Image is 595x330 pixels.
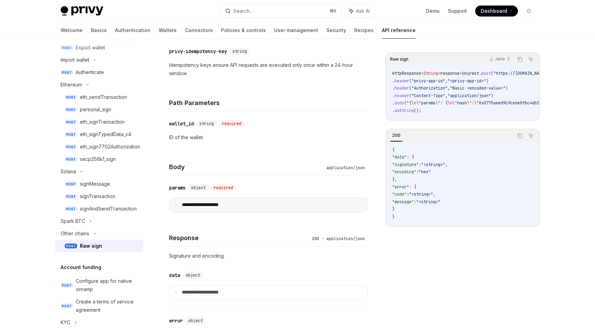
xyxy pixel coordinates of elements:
[395,78,409,84] span: header
[55,275,143,296] a: POSTConfigure app for native onramp
[221,22,266,39] a: Policies & controls
[169,61,368,78] p: Idempotency keys ensure API requests are executed only once within a 24-hour window.
[392,162,419,167] span: "signature"
[55,190,143,203] a: POSTsignTransaction
[390,131,403,140] div: 200
[169,133,368,142] p: ID of the wallet.
[395,108,414,113] span: asString
[421,162,445,167] span: "<string>"
[354,22,374,39] a: Recipes
[474,100,479,106] span: \"
[356,8,370,14] span: Ask AI
[409,78,411,84] span: (
[61,6,103,16] img: light logo
[91,22,107,39] a: Basics
[65,144,77,149] span: POST
[460,71,462,76] span: =
[392,93,395,99] span: .
[448,78,486,84] span: "<privy-app-id>"
[65,157,77,162] span: POST
[392,100,395,106] span: .
[419,162,421,167] span: :
[392,184,409,190] span: "error"
[219,120,244,127] div: required
[495,56,505,62] p: Java
[188,318,203,323] span: object
[324,164,368,171] div: application/json
[309,235,368,242] div: 200 - application/json
[392,192,407,197] span: "code"
[76,68,104,76] div: Authenticate
[526,55,535,64] button: Ask AI
[416,100,421,106] span: \"
[440,71,460,76] span: response
[65,132,77,137] span: POST
[448,93,491,99] span: "application/json"
[409,184,416,190] span: : {
[65,107,77,112] span: POST
[392,108,395,113] span: .
[233,7,253,15] div: Search...
[232,49,247,54] span: string
[472,100,474,106] span: :
[436,100,440,106] span: \"
[452,100,457,106] span: \"
[505,85,508,91] span: )
[169,317,183,324] div: error
[392,147,395,153] span: {
[199,121,214,126] span: string
[407,192,409,197] span: :
[450,85,505,91] span: "Basic <encoded-value>"
[61,56,89,64] div: Import wallet
[55,103,143,116] a: POSTpersonal_sign
[169,233,309,243] h4: Response
[392,169,416,175] span: "encoding"
[80,118,125,126] div: eth_signTransaction
[486,78,489,84] span: )
[392,71,421,76] span: HttpResponse
[55,141,143,153] a: POSTeth_sign7702Authorization
[330,8,337,14] span: ⌘ K
[55,116,143,128] a: POSTeth_signTransaction
[169,272,180,279] div: data
[448,85,450,91] span: ,
[421,71,424,76] span: <
[491,93,493,99] span: )
[407,154,414,160] span: : {
[491,71,493,76] span: (
[65,120,77,125] span: POST
[169,48,227,55] div: privy-idempotency-key
[445,93,448,99] span: ,
[467,100,472,106] span: \"
[61,303,73,309] span: POST
[169,184,186,191] div: params
[411,78,445,84] span: "privy-app-id"
[61,229,89,238] div: Other chains
[80,205,137,213] div: signAndSendTransaction
[344,5,375,17] button: Ask AI
[395,100,404,106] span: body
[419,169,431,175] span: "hex"
[76,277,139,293] div: Configure app for native onramp
[169,120,194,127] div: wallet_id
[80,105,111,114] div: personal_sign
[448,8,467,14] a: Support
[445,78,448,84] span: ,
[433,192,436,197] span: ,
[411,85,448,91] span: "Authorization"
[65,206,77,212] span: POST
[445,162,448,167] span: ,
[411,93,445,99] span: "Content-Type"
[80,93,127,101] div: eth_sendTransaction
[382,22,416,39] a: API reference
[55,153,143,165] a: POSTsecp256k1_sign
[392,78,395,84] span: .
[392,206,395,212] span: }
[65,95,77,100] span: POST
[392,199,414,205] span: "message"
[61,70,73,75] span: POST
[76,298,139,314] div: Create a terms of service agreement
[220,5,341,17] button: Search...⌘K
[55,296,143,316] a: POSTCreate a terms of service agreement
[523,6,534,17] button: Toggle dark mode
